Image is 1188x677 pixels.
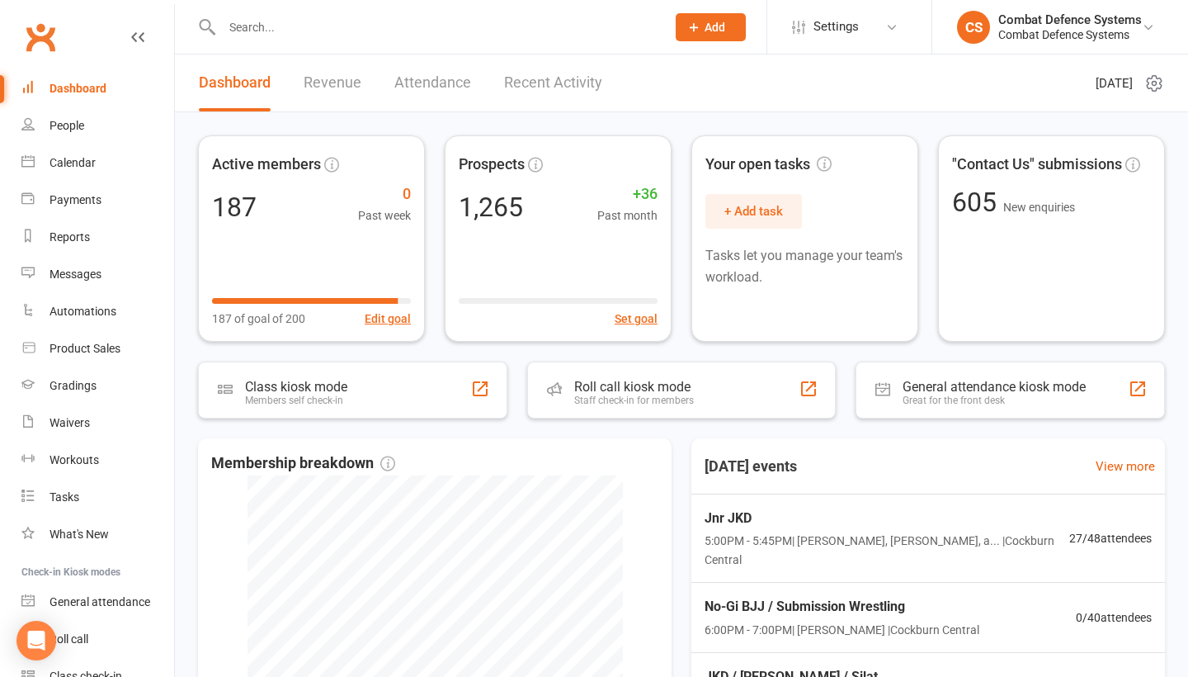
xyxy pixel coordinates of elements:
[705,621,979,639] span: 6:00PM - 7:00PM | [PERSON_NAME] | Cockburn Central
[998,12,1142,27] div: Combat Defence Systems
[212,310,305,328] span: 187 of goal of 200
[459,194,523,220] div: 1,265
[459,153,525,177] span: Prospects
[957,11,990,44] div: CS
[504,54,602,111] a: Recent Activity
[49,379,97,392] div: Gradings
[1003,201,1075,214] span: New enquiries
[21,330,174,367] a: Product Sales
[691,452,810,481] h3: [DATE] events
[1069,529,1152,547] span: 27 / 48 attendees
[21,516,174,553] a: What's New
[597,182,658,206] span: +36
[21,405,174,442] a: Waivers
[813,8,859,45] span: Settings
[21,621,174,658] a: Roll call
[1076,608,1152,627] span: 0 / 40 attendees
[212,194,257,220] div: 187
[21,367,174,405] a: Gradings
[574,379,694,395] div: Roll call kiosk mode
[903,395,1086,406] div: Great for the front desk
[199,54,271,111] a: Dashboard
[49,490,79,504] div: Tasks
[49,82,106,95] div: Dashboard
[705,21,725,34] span: Add
[952,153,1122,177] span: "Contact Us" submissions
[49,267,101,281] div: Messages
[1096,73,1133,93] span: [DATE]
[20,17,61,58] a: Clubworx
[245,395,347,406] div: Members self check-in
[16,621,56,660] div: Open Intercom Messenger
[49,342,120,355] div: Product Sales
[903,379,1086,395] div: General attendance kiosk mode
[49,119,84,132] div: People
[705,194,802,229] button: + Add task
[211,452,395,476] span: Membership breakdown
[952,187,1003,218] span: 605
[245,379,347,395] div: Class kiosk mode
[574,395,694,406] div: Staff check-in for members
[49,193,101,206] div: Payments
[615,310,658,328] button: Set goal
[705,153,832,177] span: Your open tasks
[358,206,411,225] span: Past week
[49,305,116,318] div: Automations
[49,595,150,608] div: General attendance
[49,416,90,429] div: Waivers
[998,27,1142,42] div: Combat Defence Systems
[705,508,1069,529] span: Jnr JKD
[705,532,1069,569] span: 5:00PM - 5:45PM | [PERSON_NAME], [PERSON_NAME], a... | Cockburn Central
[21,144,174,182] a: Calendar
[212,153,321,177] span: Active members
[676,13,746,41] button: Add
[21,479,174,516] a: Tasks
[49,528,109,541] div: What's New
[21,182,174,219] a: Payments
[49,156,96,169] div: Calendar
[49,453,99,466] div: Workouts
[21,584,174,621] a: General attendance kiosk mode
[21,70,174,107] a: Dashboard
[21,442,174,479] a: Workouts
[49,632,88,646] div: Roll call
[21,256,174,293] a: Messages
[394,54,471,111] a: Attendance
[49,230,90,244] div: Reports
[21,293,174,330] a: Automations
[304,54,361,111] a: Revenue
[217,16,654,39] input: Search...
[21,107,174,144] a: People
[597,206,658,225] span: Past month
[365,310,411,328] button: Edit goal
[358,182,411,206] span: 0
[21,219,174,256] a: Reports
[1096,457,1155,476] a: View more
[705,245,904,287] p: Tasks let you manage your team's workload.
[705,596,979,618] span: No-Gi BJJ / Submission Wrestling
